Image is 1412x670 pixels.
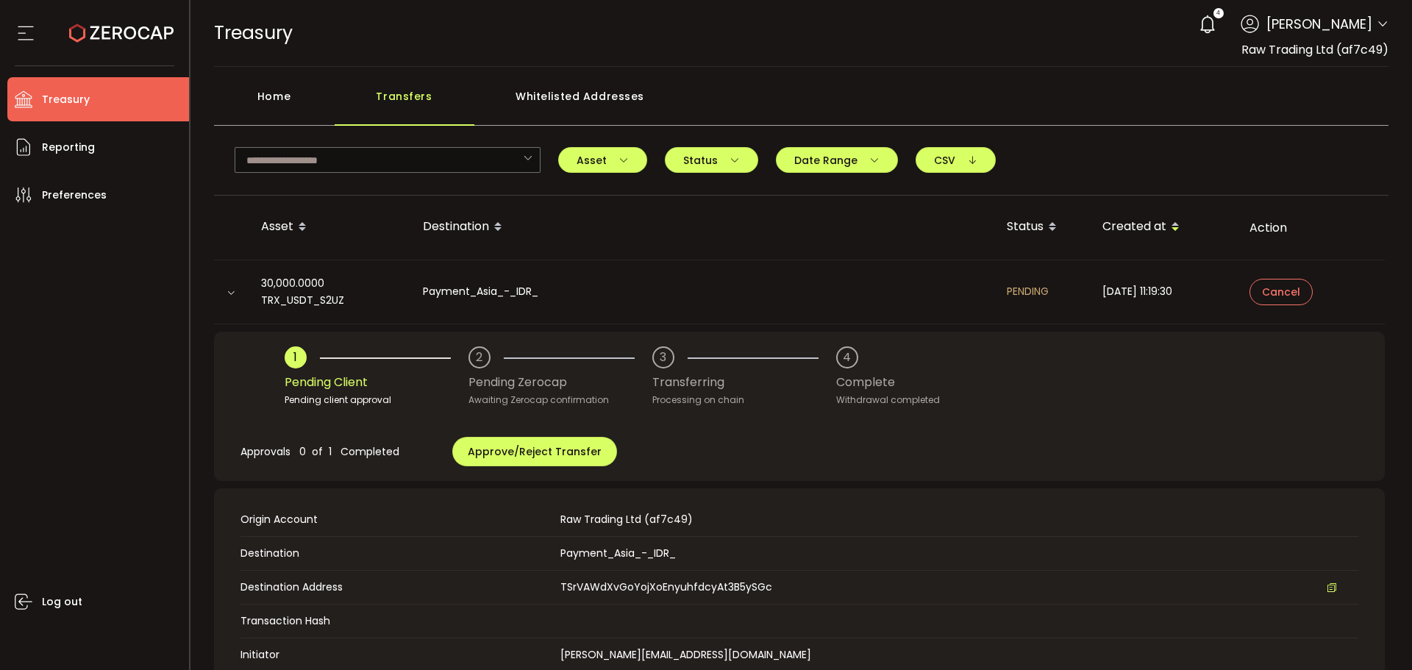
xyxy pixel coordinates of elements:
[1007,284,1049,299] span: PENDING
[240,580,554,595] span: Destination Address
[335,82,474,126] div: Transfers
[683,155,740,165] span: Status
[214,20,293,46] span: Treasury
[285,368,468,396] div: Pending Client
[794,155,880,165] span: Date Range
[285,393,468,407] div: Pending client approval
[1262,287,1300,297] span: Cancel
[452,437,617,466] button: Approve/Reject Transfer
[560,647,811,662] span: [PERSON_NAME][EMAIL_ADDRESS][DOMAIN_NAME]
[42,591,82,613] span: Log out
[468,393,652,407] div: Awaiting Zerocap confirmation
[293,352,297,363] div: 1
[240,613,554,629] span: Transaction Hash
[660,352,666,363] div: 3
[1091,215,1238,240] div: Created at
[1216,8,1220,18] span: 4
[468,368,652,396] div: Pending Zerocap
[411,215,995,240] div: Destination
[1249,279,1313,305] button: Cancel
[560,546,676,560] span: Payment_Asia_-_IDR_
[652,368,836,396] div: Transferring
[934,155,977,165] span: CSV
[240,647,554,663] span: Initiator
[1091,283,1238,300] div: [DATE] 11:19:30
[411,283,995,300] div: Payment_Asia_-_IDR_
[1266,14,1372,34] span: [PERSON_NAME]
[776,147,898,173] button: Date Range
[560,580,772,595] span: TSrVAWdXvGoYojXoEnyuhfdcyAt3B5ySGc
[42,89,90,110] span: Treasury
[665,147,758,173] button: Status
[560,512,693,527] span: Raw Trading Ltd (af7c49)
[476,352,482,363] div: 2
[249,215,411,240] div: Asset
[558,147,647,173] button: Asset
[249,275,411,309] div: 30,000.0000 TRX_USDT_S2UZ
[995,215,1091,240] div: Status
[468,444,602,459] span: Approve/Reject Transfer
[652,393,836,407] div: Processing on chain
[836,393,940,407] div: Withdrawal completed
[577,155,629,165] span: Asset
[843,352,851,363] div: 4
[1338,599,1412,670] iframe: Chat Widget
[42,137,95,158] span: Reporting
[42,185,107,206] span: Preferences
[474,82,686,126] div: Whitelisted Addresses
[836,368,940,396] div: Complete
[1241,41,1388,58] span: Raw Trading Ltd (af7c49)
[240,512,554,527] span: Origin Account
[240,546,554,561] span: Destination
[214,82,335,126] div: Home
[240,444,399,459] span: Approvals 0 of 1 Completed
[916,147,996,173] button: CSV
[1238,219,1385,236] div: Action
